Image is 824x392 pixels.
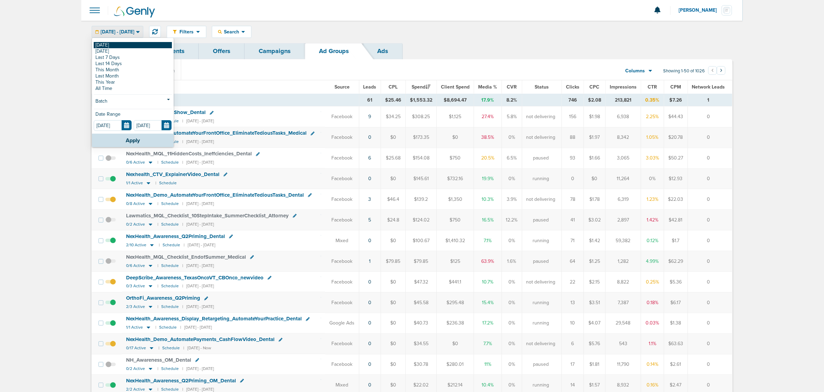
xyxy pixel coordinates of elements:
[325,230,359,251] td: Mixed
[325,272,359,292] td: Facebook
[126,233,225,239] span: NexHealth_ Awareness_ Q2Priming_ Dental
[641,272,664,292] td: 0.25%
[502,251,522,272] td: 1.6%
[562,292,584,313] td: 13
[688,148,732,168] td: 0
[692,84,725,90] span: Network Leads
[562,148,584,168] td: 93
[437,230,474,251] td: $1,410.32
[474,94,502,106] td: 17.9%
[437,313,474,333] td: $236.38
[688,313,732,333] td: 0
[584,230,606,251] td: $1.42
[606,210,641,230] td: 2,897
[688,354,732,375] td: 0
[325,333,359,354] td: Facebook
[368,361,371,367] a: 0
[437,94,474,106] td: $8,694.47
[663,68,705,74] span: Showing 1-50 of 1026
[679,8,722,13] span: [PERSON_NAME]
[381,292,405,313] td: $0
[182,263,214,268] small: | [DATE] - [DATE]
[507,84,517,90] span: CVR
[502,333,522,354] td: 0%
[405,148,436,168] td: $154.08
[161,304,179,309] small: Schedule
[584,127,606,148] td: $1.97
[474,230,502,251] td: 7.1%
[305,43,363,59] a: Ad Groups
[606,189,641,210] td: 6,319
[474,251,502,272] td: 63.9%
[180,325,212,330] small: | [DATE] - [DATE]
[161,201,179,206] small: Schedule
[664,333,688,354] td: $63.63
[437,106,474,127] td: $1,125
[664,127,688,148] td: $20.78
[162,345,180,351] small: Schedule
[664,230,688,251] td: $1.7
[441,84,470,90] span: Client Spend
[562,189,584,210] td: 78
[126,316,302,322] span: NexHealth_ Awareness_ Display_ Retargeting_ AutomateYourPractice_ Dental
[474,168,502,189] td: 19.9%
[606,313,641,333] td: 29,548
[584,210,606,230] td: $3.02
[182,201,214,206] small: | [DATE] - [DATE]
[626,68,645,74] span: Columns
[437,210,474,230] td: $750
[584,189,606,210] td: $1.78
[368,382,371,388] a: 0
[405,333,436,354] td: $34.55
[368,279,371,285] a: 0
[590,84,600,90] span: CPC
[688,292,732,313] td: 0
[157,222,158,227] small: |
[157,201,158,206] small: |
[368,320,371,326] a: 0
[126,295,200,301] span: OrthoFi_ Awareness_ Q2Priming
[502,189,522,210] td: 3.9%
[474,106,502,127] td: 27.4%
[405,94,436,106] td: $1,553.32
[126,151,252,157] span: NexHealth_ MQL_ 11HiddenCosts_ Ineffciencies_ Dental
[381,354,405,375] td: $0
[664,148,688,168] td: $50.27
[94,67,172,73] a: This Month
[381,251,405,272] td: $79.85
[535,84,549,90] span: Status
[182,139,214,144] small: | [DATE] - [DATE]
[688,94,732,106] td: 1
[182,118,214,124] small: | [DATE] - [DATE]
[641,251,664,272] td: 4.99%
[584,94,606,106] td: $2.08
[126,213,289,219] span: Lawmatics_ MQL_ Checklist_ 10StepIntake_ SummerChecklist_ Attorney
[641,333,664,354] td: 1.1%
[163,243,180,248] small: Schedule
[584,292,606,313] td: $3.51
[381,313,405,333] td: $0
[94,61,172,67] a: Last 14 Days
[474,313,502,333] td: 17.2%
[184,243,215,248] small: | [DATE] - [DATE]
[412,84,431,90] span: Spend
[437,292,474,313] td: $295.48
[502,210,522,230] td: 12.2%
[562,94,584,106] td: 746
[381,148,405,168] td: $25.68
[157,263,158,268] small: |
[526,279,556,286] span: not delivering
[708,67,725,75] ul: Pagination
[381,272,405,292] td: $0
[405,230,436,251] td: $100.67
[664,272,688,292] td: $5.36
[182,160,214,165] small: | [DATE] - [DATE]
[92,43,151,59] a: Dashboard
[381,230,405,251] td: $0
[369,196,371,202] a: 3
[126,243,146,248] span: 2/10 Active
[369,258,371,264] a: 1
[405,168,436,189] td: $145.61
[526,340,556,347] span: not delivering
[222,29,241,35] span: Search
